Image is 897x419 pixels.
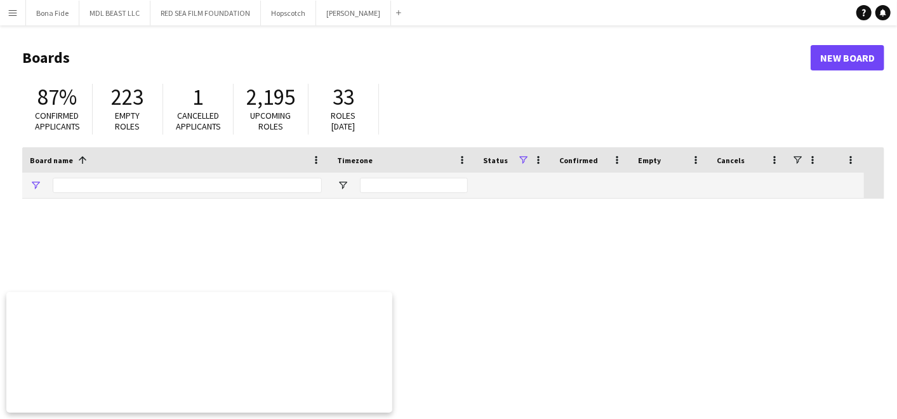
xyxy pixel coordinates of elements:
span: Roles [DATE] [331,110,356,132]
span: Empty [638,156,661,165]
button: Bona Fide [26,1,79,25]
button: Hopscotch [261,1,316,25]
span: Status [483,156,508,165]
span: 33 [333,83,354,111]
button: Open Filter Menu [30,180,41,191]
span: Timezone [337,156,373,165]
span: 2,195 [246,83,295,111]
span: 87% [37,83,77,111]
iframe: Popup CTA [6,292,392,413]
span: 1 [193,83,204,111]
input: Timezone Filter Input [360,178,468,193]
button: RED SEA FILM FOUNDATION [150,1,261,25]
input: Board name Filter Input [53,178,322,193]
button: Open Filter Menu [337,180,349,191]
span: Cancelled applicants [176,110,221,132]
span: Cancels [717,156,745,165]
button: [PERSON_NAME] [316,1,391,25]
h1: Boards [22,48,811,67]
span: 223 [112,83,144,111]
a: New Board [811,45,884,70]
button: MDL BEAST LLC [79,1,150,25]
span: Upcoming roles [251,110,291,132]
span: Empty roles [116,110,140,132]
span: Confirmed [559,156,598,165]
span: Board name [30,156,73,165]
span: Confirmed applicants [35,110,80,132]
